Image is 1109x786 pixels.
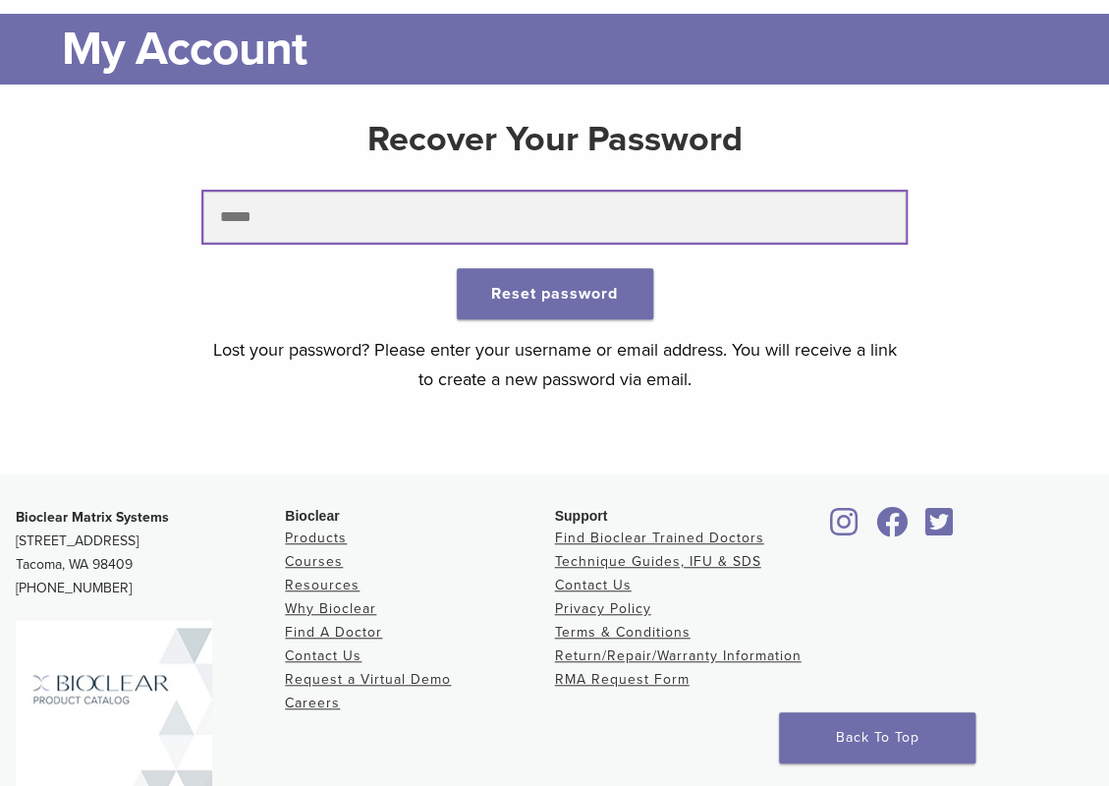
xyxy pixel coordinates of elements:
a: RMA Request Form [555,671,690,688]
a: Technique Guides, IFU & SDS [555,553,761,570]
a: Resources [285,577,360,593]
a: Bioclear [918,519,960,538]
a: Why Bioclear [285,600,376,617]
button: Reset password [457,268,653,319]
a: Return/Repair/Warranty Information [555,647,802,664]
h2: Recover Your Password [203,116,905,163]
p: Lost your password? Please enter your username or email address. You will receive a link to creat... [203,335,905,394]
a: Privacy Policy [555,600,651,617]
a: Back To Top [779,712,975,763]
a: Courses [285,553,343,570]
a: Find Bioclear Trained Doctors [555,530,764,546]
a: Products [285,530,347,546]
a: Contact Us [285,647,361,664]
a: Careers [285,695,340,711]
a: Contact Us [555,577,632,593]
a: Bioclear [824,519,865,538]
a: Find A Doctor [285,624,382,641]
span: Bioclear [285,508,339,524]
a: Bioclear [869,519,915,538]
a: Terms & Conditions [555,624,691,641]
span: Support [555,508,608,524]
p: [STREET_ADDRESS] Tacoma, WA 98409 [PHONE_NUMBER] [16,506,285,600]
a: Request a Virtual Demo [285,671,451,688]
strong: Bioclear Matrix Systems [16,509,169,526]
h1: My Account [62,14,1094,84]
